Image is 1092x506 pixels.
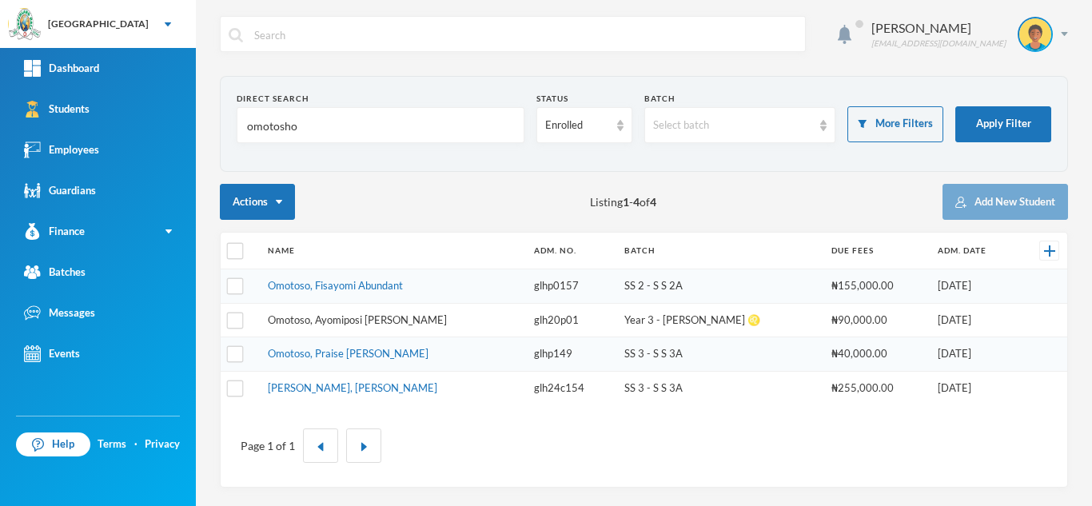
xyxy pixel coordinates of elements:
[24,305,95,321] div: Messages
[871,18,1006,38] div: [PERSON_NAME]
[930,269,1018,304] td: [DATE]
[930,233,1018,269] th: Adm. Date
[943,184,1068,220] button: Add New Student
[616,269,823,304] td: SS 2 - S S 2A
[245,108,516,144] input: Name, Admin No, Phone number, Email Address
[229,28,243,42] img: search
[24,141,99,158] div: Employees
[633,195,640,209] b: 4
[650,195,656,209] b: 4
[268,279,403,292] a: Omotoso, Fisayomi Abundant
[9,9,41,41] img: logo
[268,347,428,360] a: Omotoso, Praise [PERSON_NAME]
[260,233,526,269] th: Name
[823,269,931,304] td: ₦155,000.00
[545,118,609,133] div: Enrolled
[930,337,1018,372] td: [DATE]
[1019,18,1051,50] img: STUDENT
[268,313,447,326] a: Omotoso, Ayomiposi [PERSON_NAME]
[237,93,524,105] div: Direct Search
[526,337,616,372] td: glhp149
[145,436,180,452] a: Privacy
[616,371,823,404] td: SS 3 - S S 3A
[930,303,1018,337] td: [DATE]
[823,233,931,269] th: Due Fees
[24,223,85,240] div: Finance
[536,93,632,105] div: Status
[623,195,629,209] b: 1
[526,269,616,304] td: glhp0157
[268,381,437,394] a: [PERSON_NAME], [PERSON_NAME]
[24,345,80,362] div: Events
[526,371,616,404] td: glh24c154
[871,38,1006,50] div: [EMAIL_ADDRESS][DOMAIN_NAME]
[823,303,931,337] td: ₦90,000.00
[98,436,126,452] a: Terms
[644,93,836,105] div: Batch
[1044,245,1055,257] img: +
[241,437,295,454] div: Page 1 of 1
[955,106,1051,142] button: Apply Filter
[653,118,813,133] div: Select batch
[24,60,99,77] div: Dashboard
[823,371,931,404] td: ₦255,000.00
[134,436,137,452] div: ·
[930,371,1018,404] td: [DATE]
[526,233,616,269] th: Adm. No.
[616,303,823,337] td: Year 3 - [PERSON_NAME] ♌️
[616,233,823,269] th: Batch
[24,264,86,281] div: Batches
[590,193,656,210] span: Listing - of
[847,106,943,142] button: More Filters
[24,101,90,118] div: Students
[253,17,797,53] input: Search
[220,184,295,220] button: Actions
[823,337,931,372] td: ₦40,000.00
[16,432,90,456] a: Help
[526,303,616,337] td: glh20p01
[616,337,823,372] td: SS 3 - S S 3A
[24,182,96,199] div: Guardians
[48,17,149,31] div: [GEOGRAPHIC_DATA]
